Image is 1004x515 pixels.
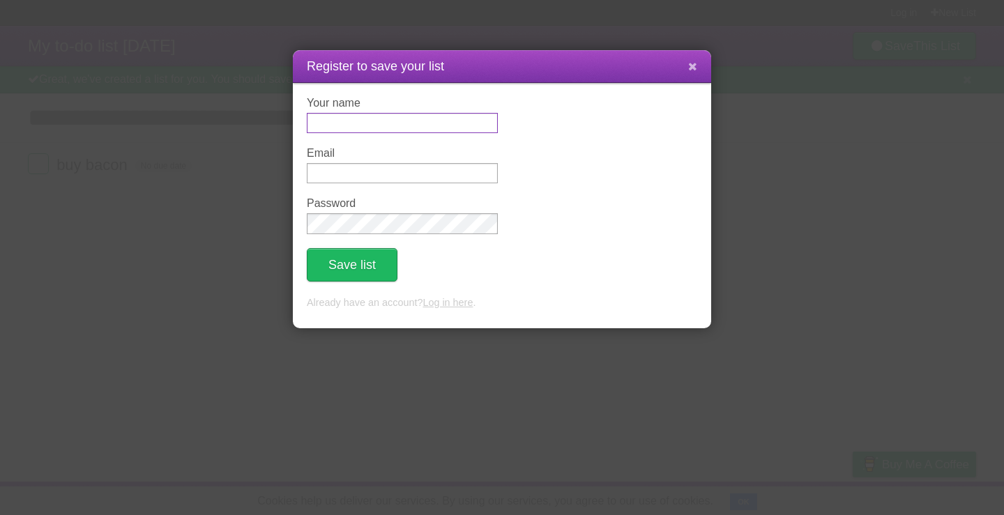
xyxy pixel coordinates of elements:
button: Save list [307,248,397,282]
label: Email [307,147,498,160]
label: Your name [307,97,498,109]
h1: Register to save your list [307,57,697,76]
a: Log in here [423,297,473,308]
p: Already have an account? . [307,295,697,311]
label: Password [307,197,498,210]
